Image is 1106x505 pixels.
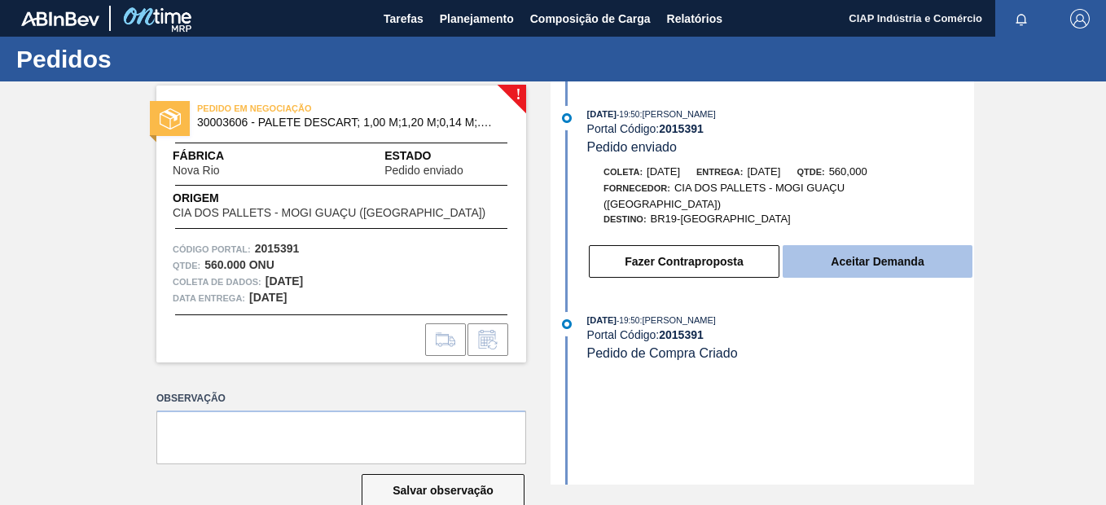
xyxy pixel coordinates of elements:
[659,328,704,341] strong: 2015391
[173,207,485,219] span: CIA DOS PALLETS - MOGI GUAÇU ([GEOGRAPHIC_DATA])
[639,109,716,119] span: : [PERSON_NAME]
[587,109,617,119] span: [DATE]
[659,122,704,135] strong: 2015391
[1070,9,1090,29] img: Logout
[587,140,677,154] span: Pedido enviado
[384,165,463,177] span: Pedido enviado
[173,274,261,290] span: Coleta de dados:
[173,257,200,274] span: Qtde :
[783,245,972,278] button: Aceitar Demanda
[667,9,722,29] span: Relatórios
[266,274,303,288] strong: [DATE]
[197,116,493,129] span: 30003606 - PALETE DESCART;1,00 M;1,20 M;0,14 M;.;MA
[160,108,181,130] img: estado
[747,165,780,178] span: [DATE]
[587,346,738,360] span: Pedido de Compra Criado
[21,11,99,26] img: TNhmsLtSVTkK8tSr43FrP2fwEKptu5GPRR3wAAAABJRU5ErkJggg==
[156,387,526,411] label: Observação
[617,110,639,119] span: - 19:50
[173,165,220,177] span: Nova Rio
[589,245,779,278] button: Fazer Contraproposta
[384,147,510,165] span: Estado
[249,291,287,304] strong: [DATE]
[587,328,974,341] div: Portal Código:
[467,323,508,356] div: Informar alteração no pedido
[173,244,251,254] font: Código Portal:
[255,242,300,255] strong: 2015391
[603,167,643,177] span: Coleta:
[173,147,271,165] span: Fábrica
[651,213,791,225] span: BR19-[GEOGRAPHIC_DATA]
[587,315,617,325] span: [DATE]
[204,258,274,271] strong: 560.000 ONU
[587,122,974,135] div: Portal Código:
[440,9,514,29] span: Planejamento
[173,290,245,306] span: Data entrega:
[603,182,845,210] span: CIA DOS PALLETS - MOGI GUAÇU ([GEOGRAPHIC_DATA])
[603,183,670,193] span: Fornecedor:
[797,167,824,177] span: Qtde:
[562,319,572,329] img: atual
[617,316,639,325] span: - 19:50
[16,50,305,68] h1: Pedidos
[530,9,651,29] span: Composição de Carga
[647,165,680,178] span: [DATE]
[197,100,425,116] span: PEDIDO EM NEGOCIAÇÃO
[696,167,743,177] span: Entrega:
[173,190,510,207] span: Origem
[384,9,424,29] span: Tarefas
[995,7,1047,30] button: Notificações
[639,315,716,325] span: : [PERSON_NAME]
[425,323,466,356] div: Ir para Composição de Carga
[562,113,572,123] img: atual
[829,165,867,178] span: 560,000
[603,214,647,224] span: Destino:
